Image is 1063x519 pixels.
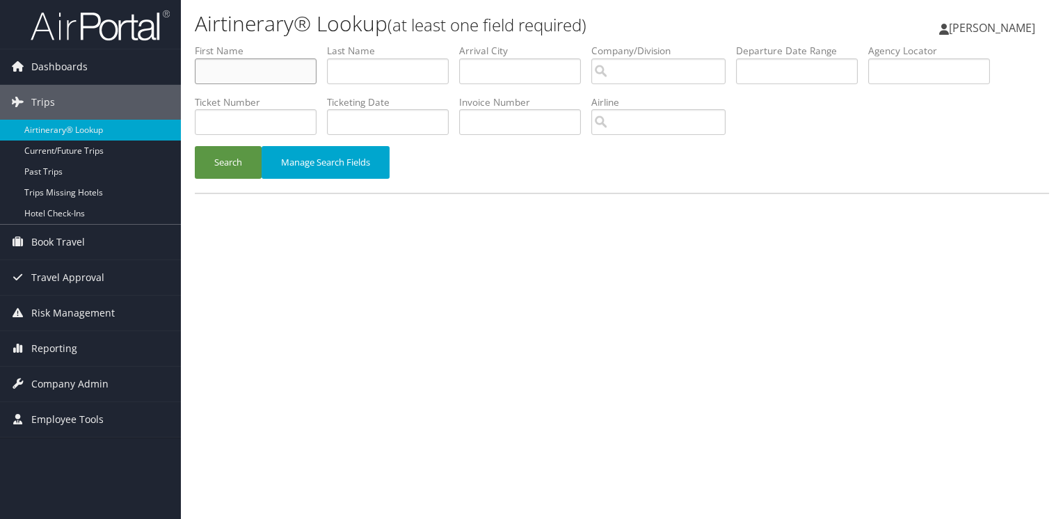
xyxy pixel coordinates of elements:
[31,49,88,84] span: Dashboards
[31,260,104,295] span: Travel Approval
[591,44,736,58] label: Company/Division
[262,146,390,179] button: Manage Search Fields
[31,331,77,366] span: Reporting
[195,146,262,179] button: Search
[939,7,1049,49] a: [PERSON_NAME]
[868,44,1000,58] label: Agency Locator
[31,296,115,330] span: Risk Management
[31,367,109,401] span: Company Admin
[459,44,591,58] label: Arrival City
[327,44,459,58] label: Last Name
[31,9,170,42] img: airportal-logo.png
[195,9,765,38] h1: Airtinerary® Lookup
[736,44,868,58] label: Departure Date Range
[387,13,586,36] small: (at least one field required)
[31,225,85,259] span: Book Travel
[195,95,327,109] label: Ticket Number
[31,85,55,120] span: Trips
[591,95,736,109] label: Airline
[949,20,1035,35] span: [PERSON_NAME]
[459,95,591,109] label: Invoice Number
[195,44,327,58] label: First Name
[327,95,459,109] label: Ticketing Date
[31,402,104,437] span: Employee Tools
